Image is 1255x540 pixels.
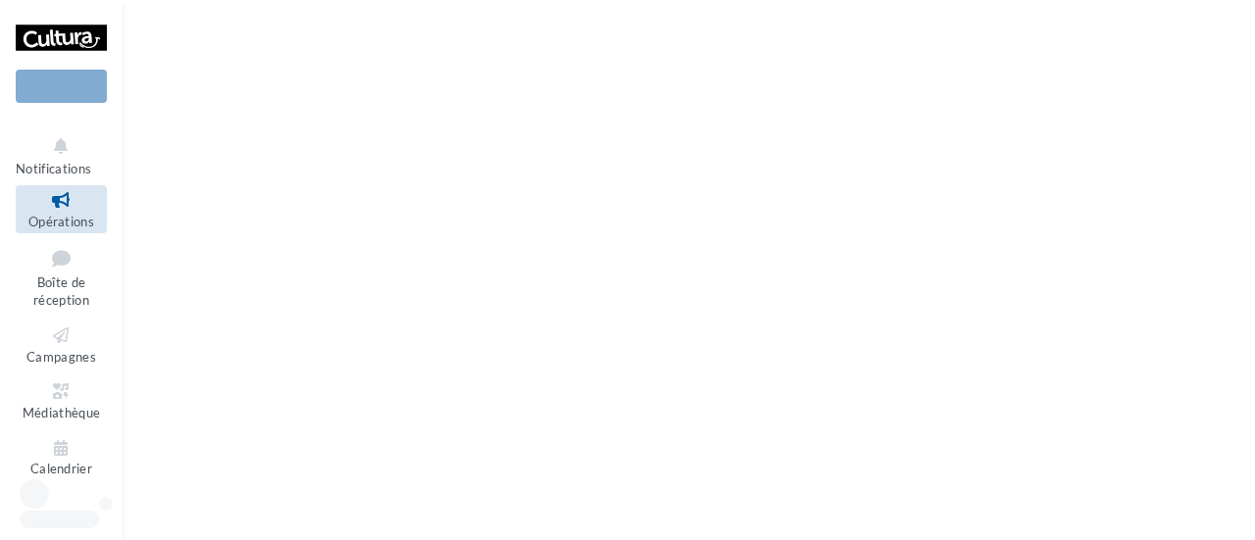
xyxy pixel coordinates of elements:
span: Campagnes [26,349,96,365]
span: Opérations [28,214,94,229]
span: Médiathèque [23,405,101,420]
span: Calendrier [30,462,92,477]
a: Campagnes [16,320,107,368]
a: Boîte de réception [16,241,107,313]
a: Calendrier [16,433,107,481]
span: Notifications [16,161,91,176]
a: Opérations [16,185,107,233]
div: Nouvelle campagne [16,70,107,103]
span: Boîte de réception [33,274,89,309]
a: Médiathèque [16,376,107,424]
